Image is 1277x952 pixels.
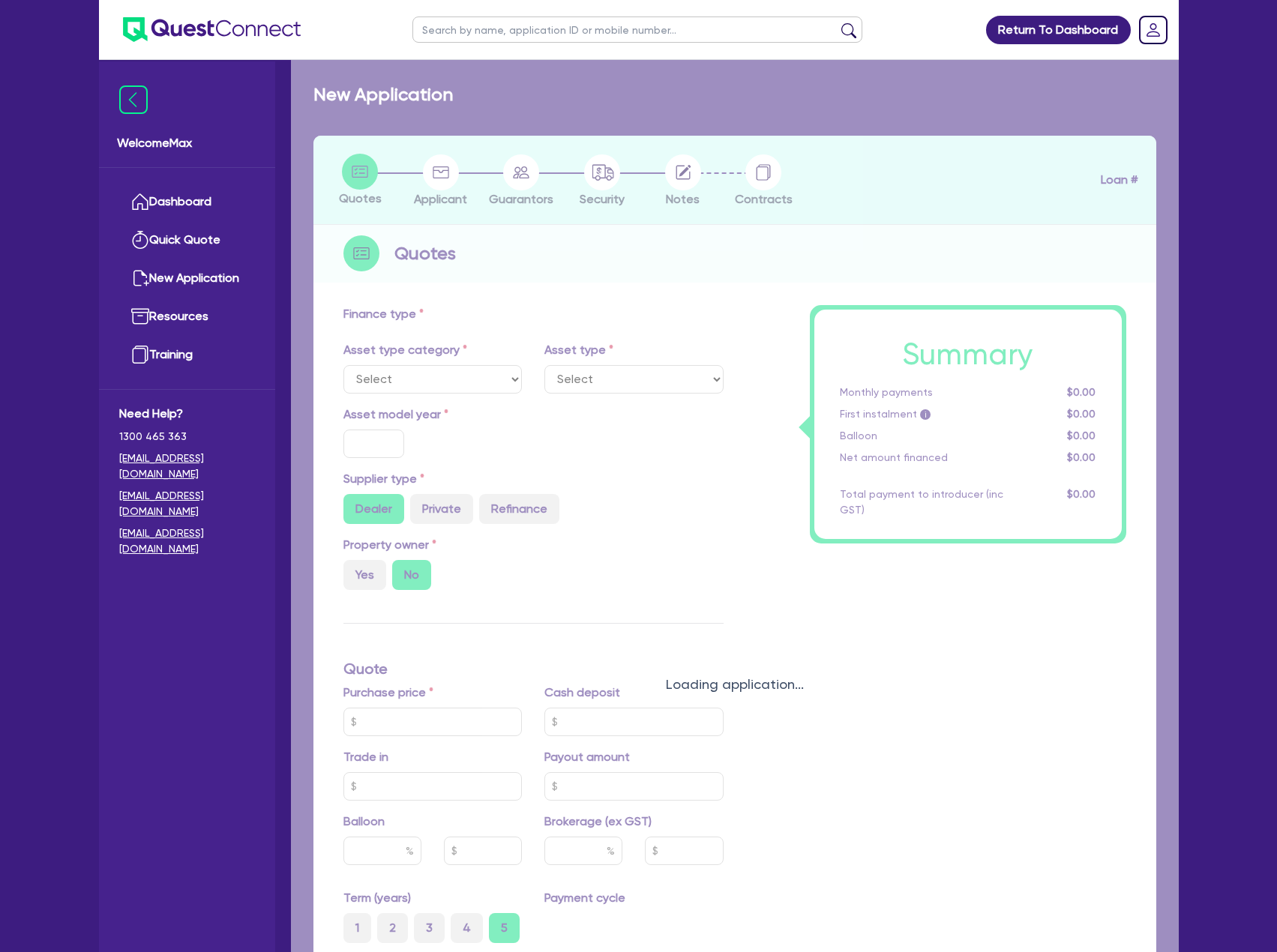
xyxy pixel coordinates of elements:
span: Need Help? [119,405,255,423]
img: training [131,346,149,364]
a: Quick Quote [119,221,255,259]
a: [EMAIL_ADDRESS][DOMAIN_NAME] [119,451,255,482]
input: Search by name, application ID or mobile number... [412,16,862,43]
a: Resources [119,298,255,336]
span: 1300 465 363 [119,429,255,445]
div: Loading application... [291,674,1179,694]
a: Return To Dashboard [986,16,1131,44]
img: resources [131,307,149,325]
a: [EMAIL_ADDRESS][DOMAIN_NAME] [119,488,255,519]
span: Welcome Max [117,134,257,152]
img: icon-menu-close [119,85,148,114]
img: new-application [131,269,149,287]
a: New Application [119,259,255,298]
a: Dashboard [119,183,255,221]
a: Training [119,336,255,374]
a: Dropdown toggle [1134,10,1173,49]
a: [EMAIL_ADDRESS][DOMAIN_NAME] [119,525,255,557]
img: quick-quote [131,231,149,249]
img: quest-connect-logo-blue [123,17,301,42]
